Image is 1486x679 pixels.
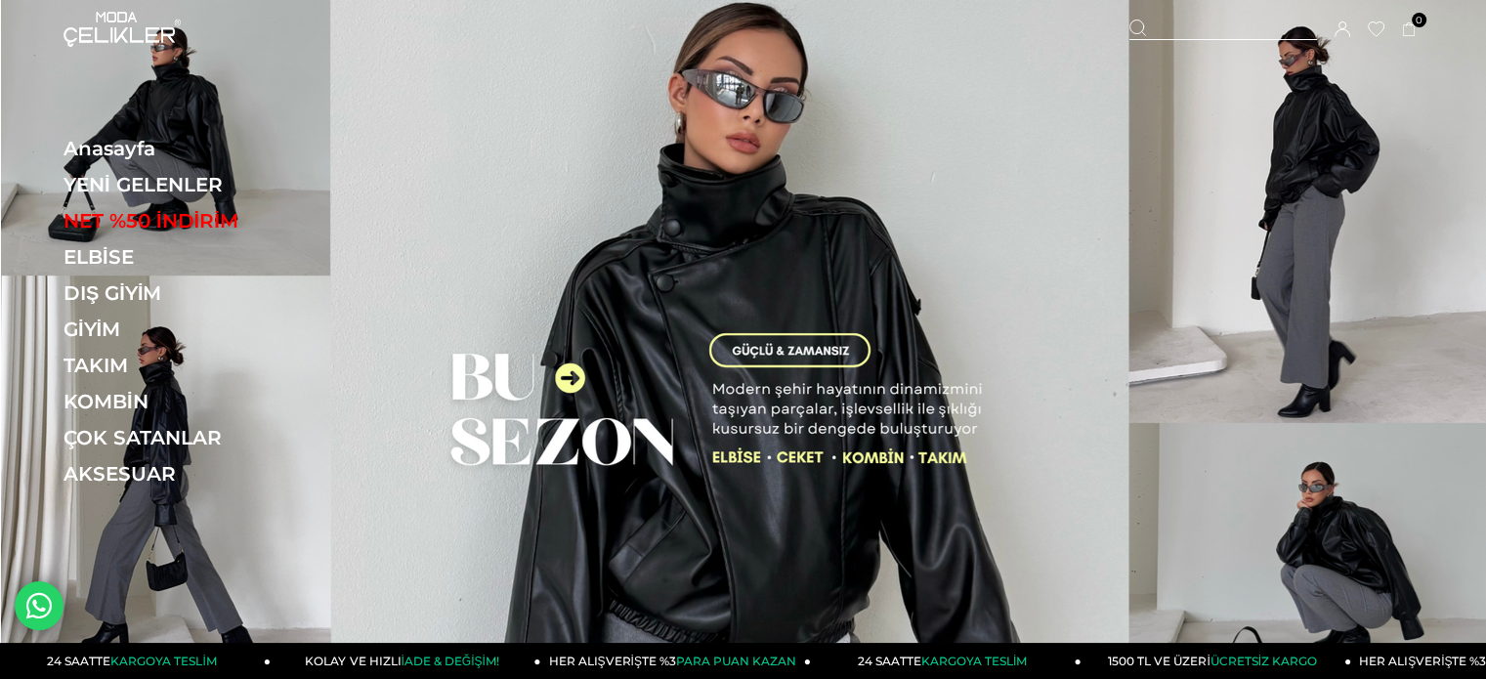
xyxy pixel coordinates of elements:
a: YENİ GELENLER [64,173,332,196]
a: 0 [1402,22,1417,37]
span: KARGOYA TESLİM [110,654,216,668]
a: 1500 TL VE ÜZERİÜCRETSİZ KARGO [1082,643,1352,679]
a: HER ALIŞVERİŞTE %3PARA PUAN KAZAN [541,643,812,679]
a: DIŞ GİYİM [64,281,332,305]
a: TAKIM [64,354,332,377]
span: 0 [1412,13,1426,27]
span: ÜCRETSİZ KARGO [1210,654,1317,668]
a: 24 SAATTEKARGOYA TESLİM [1,643,272,679]
span: İADE & DEĞİŞİM! [401,654,498,668]
a: AKSESUAR [64,462,332,486]
a: KOMBİN [64,390,332,413]
a: GİYİM [64,318,332,341]
span: PARA PUAN KAZAN [676,654,796,668]
a: Anasayfa [64,137,332,160]
a: ELBİSE [64,245,332,269]
a: 24 SAATTEKARGOYA TESLİM [811,643,1082,679]
a: ÇOK SATANLAR [64,426,332,449]
a: NET %50 İNDİRİM [64,209,332,233]
span: KARGOYA TESLİM [921,654,1027,668]
img: logo [64,12,181,47]
a: KOLAY VE HIZLIİADE & DEĞİŞİM! [271,643,541,679]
